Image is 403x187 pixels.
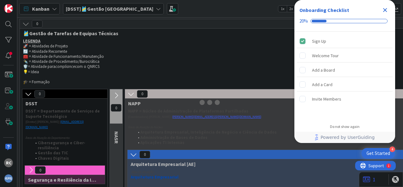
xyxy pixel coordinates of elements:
div: Checklist items [294,32,395,120]
span: 2x [287,6,295,12]
div: Close Checklist [380,5,390,15]
div: Onboarding Checklist [299,6,349,14]
div: Open Get Started checklist, remaining modules: 4 [361,148,395,159]
div: 20% [299,18,308,24]
span: Powered by UserGuiding [321,134,375,141]
div: Checklist progress: 20% [299,18,390,24]
a: 1 [363,176,375,183]
a: [PERSON_NAME][EMAIL_ADDRESS][PERSON_NAME][DOMAIN_NAME] [172,115,261,119]
div: Welcome Tour [312,52,339,59]
div: Sign Up [312,37,326,45]
div: Add a Board [312,66,335,74]
div: Add a Card is incomplete. [297,78,393,91]
div: 4 [389,146,395,152]
span: 0 [35,166,46,174]
strong: Arquitetura Empresarial [131,174,179,180]
span: Kanban [32,5,49,13]
div: Footer [294,132,395,143]
strong: Chaves Digitais [38,156,69,161]
div: Add a Board is incomplete. [297,63,393,77]
strong: Arquitetura Empresarial, Inteligência de Negócio e Ciência de Dados [140,129,277,135]
span: [Coordenadora] [PERSON_NAME] | [128,115,172,119]
img: Visit kanbanzone.com [4,4,13,13]
strong: Cibersegurança e Ciber-resiliência [38,140,85,151]
span: Segurança e Resiliência da Informação [SRI] [28,177,97,183]
strong: Aplicações TI Internas [140,140,184,145]
span: 0 [34,90,45,98]
span: 0 [32,20,43,28]
span: DSST [26,100,99,107]
b: [DSST]🎽Gestão [GEOGRAPHIC_DATA] [66,6,153,12]
span: 1x [278,6,287,12]
strong: Gestão das TIC [38,150,68,156]
div: Do not show again [330,124,360,129]
em: ÁREA DE ATUAÇÃO: [131,170,154,174]
span: 0 [111,104,122,112]
div: Invite Members is incomplete. [297,92,393,106]
em: compliance [55,64,75,69]
div: Get Started [366,150,390,157]
strong: NAPP = Núcleo de Administração de Plataformas Partilhadas [128,108,248,114]
strong: DSST = Departamento de Serviços de Suporte Tecnológico [26,108,101,119]
div: Add a Card [312,81,332,88]
div: 1 [33,3,34,8]
a: Powered by UserGuiding [298,132,392,143]
div: Sign Up is complete. [297,34,393,48]
span: 0 [139,151,150,158]
span: NASR [113,131,120,144]
strong: Administração de Bases de Dados [140,135,207,140]
em: Áreas de Atuação do Departamento: [26,136,70,140]
span: Support [13,1,29,8]
div: Welcome Tour is incomplete. [297,49,393,63]
div: RC [4,158,13,167]
u: LEGENDA [23,38,40,44]
span: [Diretor] [PERSON_NAME] | [26,120,60,124]
div: Invite Members [312,95,341,103]
img: avatar [4,174,13,183]
em: Áreas de Atuação do Núcleo: [128,125,163,129]
span: 0 [137,90,148,98]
